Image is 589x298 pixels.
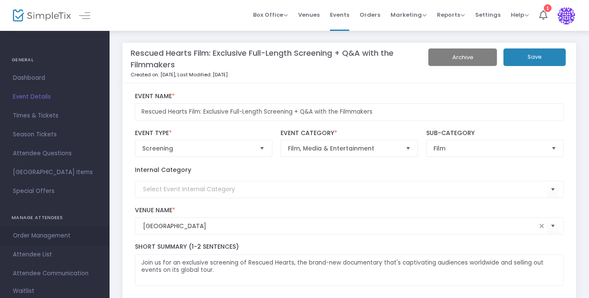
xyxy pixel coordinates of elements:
[13,287,34,295] span: Waitlist
[135,93,564,100] label: Event Name
[13,167,97,178] span: [GEOGRAPHIC_DATA] Items
[547,181,559,198] button: Select
[143,185,547,194] input: Select Event Internal Category
[13,186,97,197] span: Special Offers
[253,11,288,19] span: Box Office
[433,144,544,153] span: Film
[281,129,418,137] label: Event Category
[504,48,566,66] button: Save
[135,207,564,214] label: Venue Name
[437,11,465,19] span: Reports
[511,11,529,19] span: Help
[402,140,414,157] button: Select
[548,140,560,157] button: Select
[544,4,552,12] div: 1
[13,129,97,140] span: Season Tickets
[175,71,228,78] span: , Last Modified: [DATE]
[131,71,422,78] p: Created on: [DATE]
[13,110,97,121] span: Times & Tickets
[426,129,564,137] label: Sub-Category
[135,242,239,251] span: Short Summary (1-2 Sentences)
[360,4,380,26] span: Orders
[13,230,97,241] span: Order Management
[142,144,253,153] span: Screening
[475,4,500,26] span: Settings
[537,221,547,231] span: clear
[428,48,497,66] button: Archive
[135,103,564,121] input: Enter Event Name
[13,268,97,279] span: Attendee Communication
[135,129,272,137] label: Event Type
[13,148,97,159] span: Attendee Questions
[13,249,97,260] span: Attendee List
[13,72,97,84] span: Dashboard
[256,140,269,157] button: Select
[12,209,98,226] h4: MANAGE ATTENDEES
[288,144,399,153] span: Film, Media & Entertainment
[298,4,320,26] span: Venues
[391,11,427,19] span: Marketing
[330,4,349,26] span: Events
[547,217,559,235] button: Select
[13,91,97,102] span: Event Details
[135,166,191,175] label: Internal Category
[131,47,422,70] m-panel-title: Rescued Hearts Film: Exclusive Full-Length Screening + Q&A with the Filmmakers
[143,222,537,231] input: Select Venue
[12,51,98,69] h4: GENERAL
